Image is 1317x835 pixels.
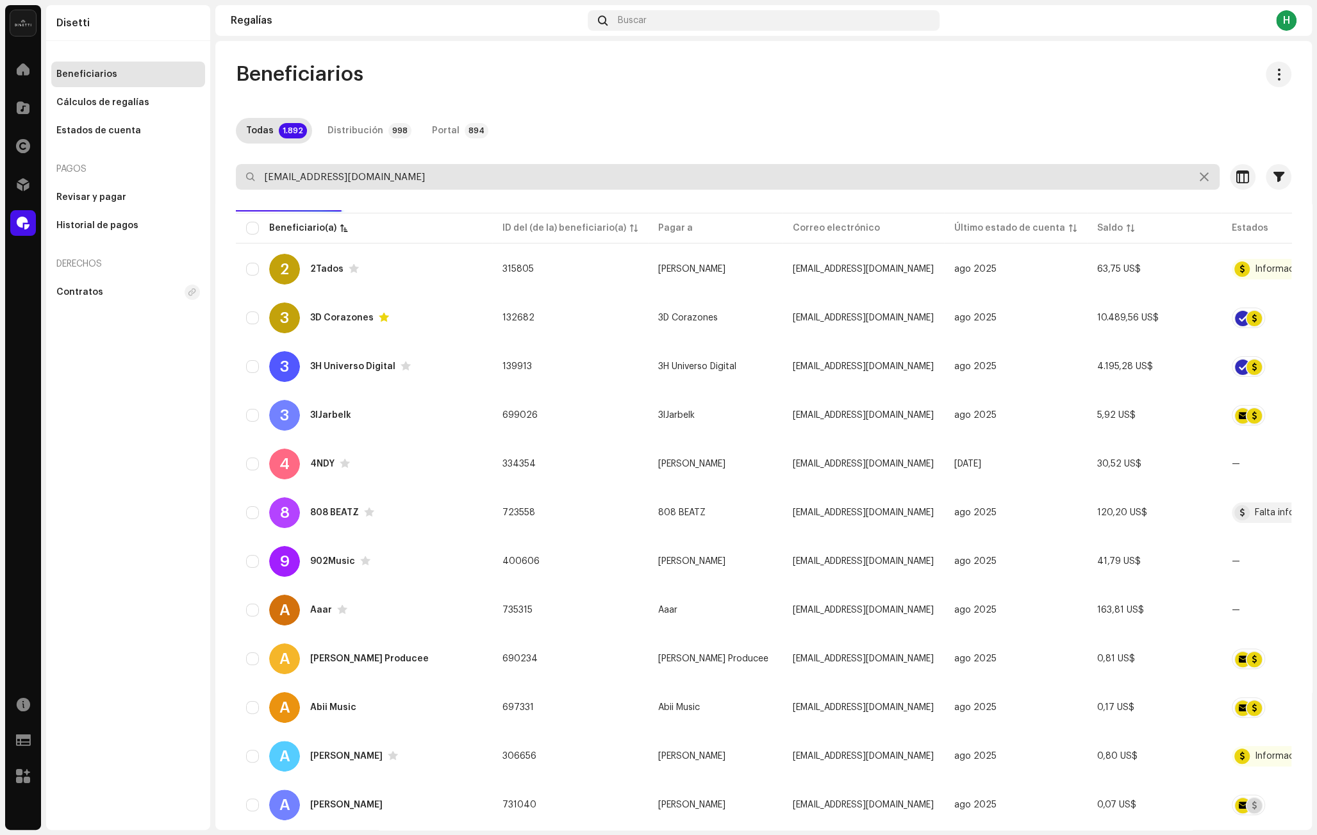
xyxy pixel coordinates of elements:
[310,362,395,371] div: 3H Universo Digital
[502,411,538,420] span: 699026
[658,752,725,761] span: Abner Eregua
[793,313,934,322] span: soloartistas3dc@hotmail.com
[465,123,488,138] p-badge: 894
[658,557,725,566] span: Alejandro Ordóñez
[269,449,300,479] div: 4
[310,411,351,420] div: 3lJarbelk
[793,606,934,615] span: aaaronthebeat@gmail.com
[310,703,356,712] div: Abii Music
[954,557,997,566] span: ago 2025
[954,654,997,663] span: ago 2025
[279,123,307,138] p-badge: 1.892
[269,351,300,382] div: 3
[51,213,205,238] re-m-nav-item: Historial de pagos
[51,118,205,144] re-m-nav-item: Estados de cuenta
[51,185,205,210] re-m-nav-item: Revisar y pagar
[56,69,117,79] div: Beneficiarios
[658,703,700,712] span: Abii Music
[310,606,332,615] div: Aaar
[56,126,141,136] div: Estados de cuenta
[310,508,359,517] div: 808 BEATZ
[502,508,535,517] span: 723558
[269,595,300,625] div: A
[269,254,300,285] div: 2
[310,752,383,761] div: Abner Eregua
[269,400,300,431] div: 3
[1097,606,1144,615] span: 163,81 US$
[793,508,934,517] span: elfabricio01@gmail.com
[269,643,300,674] div: A
[658,362,736,371] span: 3H Universo Digital
[327,118,383,144] div: Distribución
[269,692,300,723] div: A
[1276,10,1296,31] div: H
[1097,752,1138,761] span: 0,80 US$
[56,97,149,108] div: Cálculos de regalías
[658,313,718,322] span: 3D Corazones
[954,362,997,371] span: ago 2025
[1097,800,1136,809] span: 0,07 US$
[10,10,36,36] img: 02a7c2d3-3c89-4098-b12f-2ff2945c95ee
[502,265,534,274] span: 315805
[502,752,536,761] span: 306656
[1097,265,1141,274] span: 63,75 US$
[310,459,335,468] div: 4NDY
[51,249,205,279] re-a-nav-header: Derechos
[51,90,205,115] re-m-nav-item: Cálculos de regalías
[1097,508,1147,517] span: 120,20 US$
[954,222,1065,235] div: Último estado de cuenta
[51,62,205,87] re-m-nav-item: Beneficiarios
[502,654,538,663] span: 690234
[658,411,695,420] span: 3lJarbelk
[269,497,300,528] div: 8
[1097,654,1135,663] span: 0,81 US$
[954,800,997,809] span: ago 2025
[502,703,534,712] span: 697331
[954,606,997,615] span: ago 2025
[658,459,725,468] span: Andres Beleño
[269,790,300,820] div: A
[269,222,336,235] div: Beneficiario(a)
[954,508,997,517] span: ago 2025
[56,220,138,231] div: Historial de pagos
[502,313,534,322] span: 132682
[658,800,725,809] span: Abraham Thiago
[1097,703,1134,712] span: 0,17 US$
[793,557,934,566] span: 902prods@gmail.com
[432,118,460,144] div: Portal
[658,654,768,663] span: Abdiel Producee
[502,606,533,615] span: 735315
[269,302,300,333] div: 3
[502,557,540,566] span: 400606
[658,265,725,274] span: Juan Lorenzo
[1097,362,1153,371] span: 4.195,28 US$
[793,703,934,712] span: abimusic2022@gmail.com
[1097,222,1123,235] div: Saldo
[793,265,934,274] span: cima.inc3@hotmail.com
[1097,557,1141,566] span: 41,79 US$
[793,362,934,371] span: 3huniversodigital@gmail.com
[793,800,934,809] span: abrahamthiago125@gmail.com
[1097,411,1136,420] span: 5,92 US$
[502,222,626,235] div: ID del (de la) beneficiario(a)
[310,265,344,274] div: 2Tados
[793,411,934,420] span: jarbelkheredia@gmail.com
[954,411,997,420] span: ago 2025
[954,265,997,274] span: ago 2025
[269,546,300,577] div: 9
[236,62,363,87] span: Beneficiarios
[954,459,981,468] span: may 2024
[51,279,205,305] re-m-nav-item: Contratos
[56,287,103,297] div: Contratos
[246,118,274,144] div: Todas
[236,164,1220,190] input: Buscar
[658,606,677,615] span: Aaar
[310,557,355,566] div: 902Music
[502,362,532,371] span: 139913
[269,741,300,772] div: A
[618,15,647,26] span: Buscar
[793,654,934,663] span: abdielspotifyforever@gmail.com
[56,192,126,203] div: Revisar y pagar
[51,154,205,185] re-a-nav-header: Pagos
